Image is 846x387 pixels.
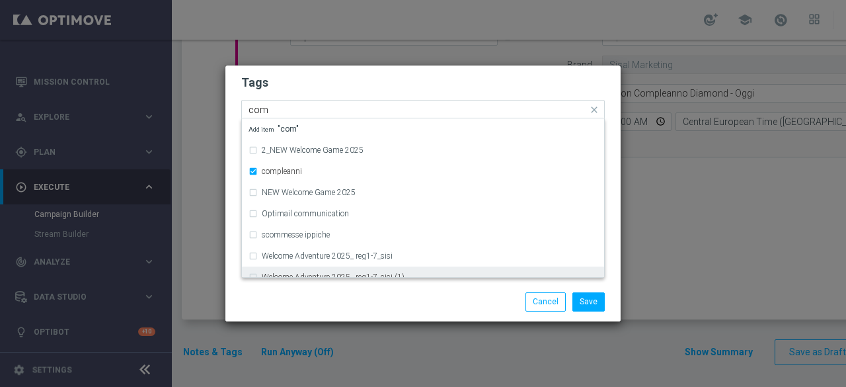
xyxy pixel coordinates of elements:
[249,203,597,224] div: Optimail communication
[249,245,597,267] div: Welcome Adventure 2025_ reg1-7_sisi
[249,182,597,203] div: NEW Welcome Game 2025
[262,210,349,218] label: Optimail communication
[249,161,597,182] div: compleanni
[249,224,597,245] div: scommesse ippiche
[525,292,566,311] button: Cancel
[262,146,364,154] label: 2_NEW Welcome Game 2025
[262,273,404,281] label: Welcome Adventure 2025_ reg1-7_sisi (1)
[241,75,605,91] h2: Tags
[262,189,356,196] label: NEW Welcome Game 2025
[262,167,302,175] label: compleanni
[572,292,605,311] button: Save
[262,231,330,239] label: scommesse ippiche
[249,126,278,133] span: Add item
[241,100,605,118] ng-select: compleanni, informativa, star
[262,252,393,260] label: Welcome Adventure 2025_ reg1-7_sisi
[249,140,597,161] div: 2_NEW Welcome Game 2025
[249,125,299,133] span: "com"
[241,118,605,278] ng-dropdown-panel: Options list
[249,267,597,288] div: Welcome Adventure 2025_ reg1-7_sisi (1)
